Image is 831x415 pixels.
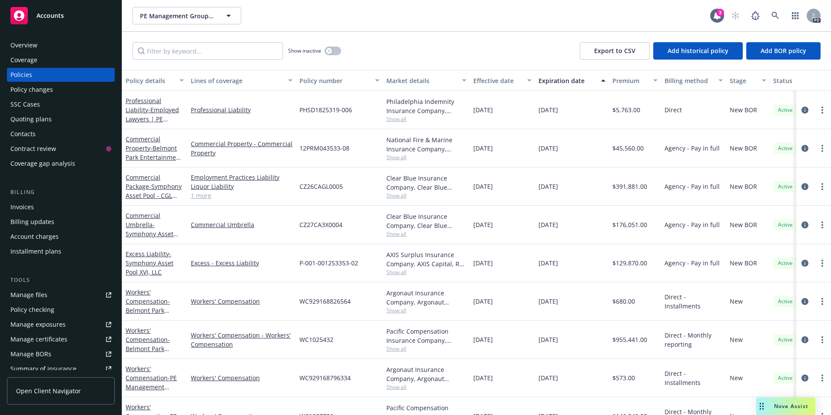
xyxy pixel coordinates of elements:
[612,258,647,268] span: $129,870.00
[386,327,466,345] div: Pacific Compensation Insurance Company, CopperPoint Insurance Companies
[817,181,828,192] a: more
[7,332,115,346] a: Manage certificates
[473,373,493,382] span: [DATE]
[126,374,177,400] span: - PE Management Group
[800,258,810,268] a: circleInformation
[191,297,293,306] a: Workers' Compensation
[191,76,283,85] div: Lines of coverage
[777,374,794,382] span: Active
[665,369,723,387] span: Direct - Installments
[299,182,343,191] span: CZ26CAGL0005
[191,220,293,229] a: Commercial Umbrella
[730,144,757,153] span: New BOR
[730,258,757,268] span: New BOR
[10,215,54,229] div: Billing updates
[7,97,115,111] a: SSC Cases
[386,365,466,383] div: Argonaut Insurance Company, Argonaut Insurance Company (Argo)
[126,106,179,141] span: - Employed Lawyers | PE Management Group
[126,76,174,85] div: Policy details
[7,83,115,97] a: Policy changes
[612,76,648,85] div: Premium
[665,292,723,311] span: Direct - Installments
[7,362,115,376] a: Summary of insurance
[187,70,296,91] button: Lines of coverage
[7,112,115,126] a: Quoting plans
[777,144,794,152] span: Active
[817,220,828,230] a: more
[653,42,743,60] button: Add historical policy
[191,139,293,157] a: Commercial Property - Commercial Property
[191,373,293,382] a: Workers' Compensation
[473,144,493,153] span: [DATE]
[7,127,115,141] a: Contacts
[122,70,187,91] button: Policy details
[7,347,115,361] a: Manage BORs
[767,7,784,24] a: Search
[473,220,493,229] span: [DATE]
[787,7,804,24] a: Switch app
[126,135,184,171] a: Commercial Property
[777,298,794,305] span: Active
[730,182,757,191] span: New BOR
[800,220,810,230] a: circleInformation
[817,258,828,268] a: more
[10,288,47,302] div: Manage files
[538,297,558,306] span: [DATE]
[299,76,370,85] div: Policy number
[7,303,115,317] a: Policy checking
[299,258,358,268] span: P-001-001253353-02
[817,296,828,307] a: more
[535,70,609,91] button: Expiration date
[126,335,181,362] span: - Belmont Park Entertainment, LLC
[126,221,178,247] span: - Symphony Asset Pool- $3M
[727,7,744,24] a: Start snowing
[612,182,647,191] span: $391,881.00
[7,53,115,67] a: Coverage
[191,191,293,200] a: 1 more
[191,105,293,114] a: Professional Liability
[386,268,466,276] span: Show all
[756,398,767,415] div: Drag to move
[665,258,720,268] span: Agency - Pay in full
[10,157,75,171] div: Coverage gap analysis
[538,105,558,114] span: [DATE]
[126,326,181,362] a: Workers' Compensation
[538,76,596,85] div: Expiration date
[386,192,466,199] span: Show all
[538,258,558,268] span: [DATE]
[661,70,726,91] button: Billing method
[761,47,806,55] span: Add BOR policy
[580,42,650,60] button: Export to CSV
[612,105,640,114] span: $5,763.00
[10,97,40,111] div: SSC Cases
[665,220,720,229] span: Agency - Pay in full
[473,335,493,344] span: [DATE]
[126,288,182,342] a: Workers' Compensation
[386,97,466,115] div: Philadelphia Indemnity Insurance Company, [GEOGRAPHIC_DATA] Insurance Companies
[800,143,810,154] a: circleInformation
[10,230,59,244] div: Account charges
[609,70,661,91] button: Premium
[386,212,466,230] div: Clear Blue Insurance Company, Clear Blue Insurance Group, RT Specialty Insurance Services, LLC (R...
[665,76,713,85] div: Billing method
[7,188,115,197] div: Billing
[538,144,558,153] span: [DATE]
[7,3,115,28] a: Accounts
[7,200,115,214] a: Invoices
[386,135,466,154] div: National Fire & Marine Insurance Company, Berkshire Hathaway Specialty Insurance, RT Specialty In...
[473,258,493,268] span: [DATE]
[7,38,115,52] a: Overview
[665,331,723,349] span: Direct - Monthly reporting
[126,211,173,247] a: Commercial Umbrella
[473,297,493,306] span: [DATE]
[191,182,293,191] a: Liquor Liability
[386,345,466,352] span: Show all
[756,398,815,415] button: Nova Assist
[7,318,115,331] span: Manage exposures
[730,297,743,306] span: New
[10,83,53,97] div: Policy changes
[10,68,32,82] div: Policies
[386,154,466,161] span: Show all
[473,76,522,85] div: Effective date
[538,182,558,191] span: [DATE]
